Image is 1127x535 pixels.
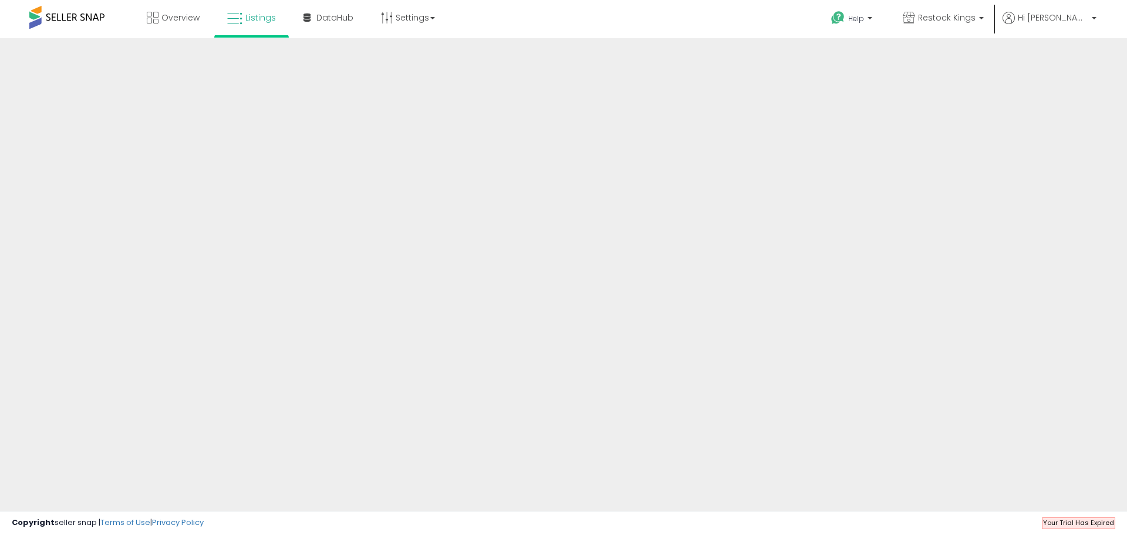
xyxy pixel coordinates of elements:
[918,12,976,23] span: Restock Kings
[12,517,55,528] strong: Copyright
[100,517,150,528] a: Terms of Use
[1003,12,1096,38] a: Hi [PERSON_NAME]
[1018,12,1088,23] span: Hi [PERSON_NAME]
[831,11,845,25] i: Get Help
[316,12,353,23] span: DataHub
[161,12,200,23] span: Overview
[848,14,864,23] span: Help
[12,517,204,529] div: seller snap | |
[1043,518,1114,527] span: Your Trial Has Expired
[245,12,276,23] span: Listings
[822,2,884,38] a: Help
[152,517,204,528] a: Privacy Policy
